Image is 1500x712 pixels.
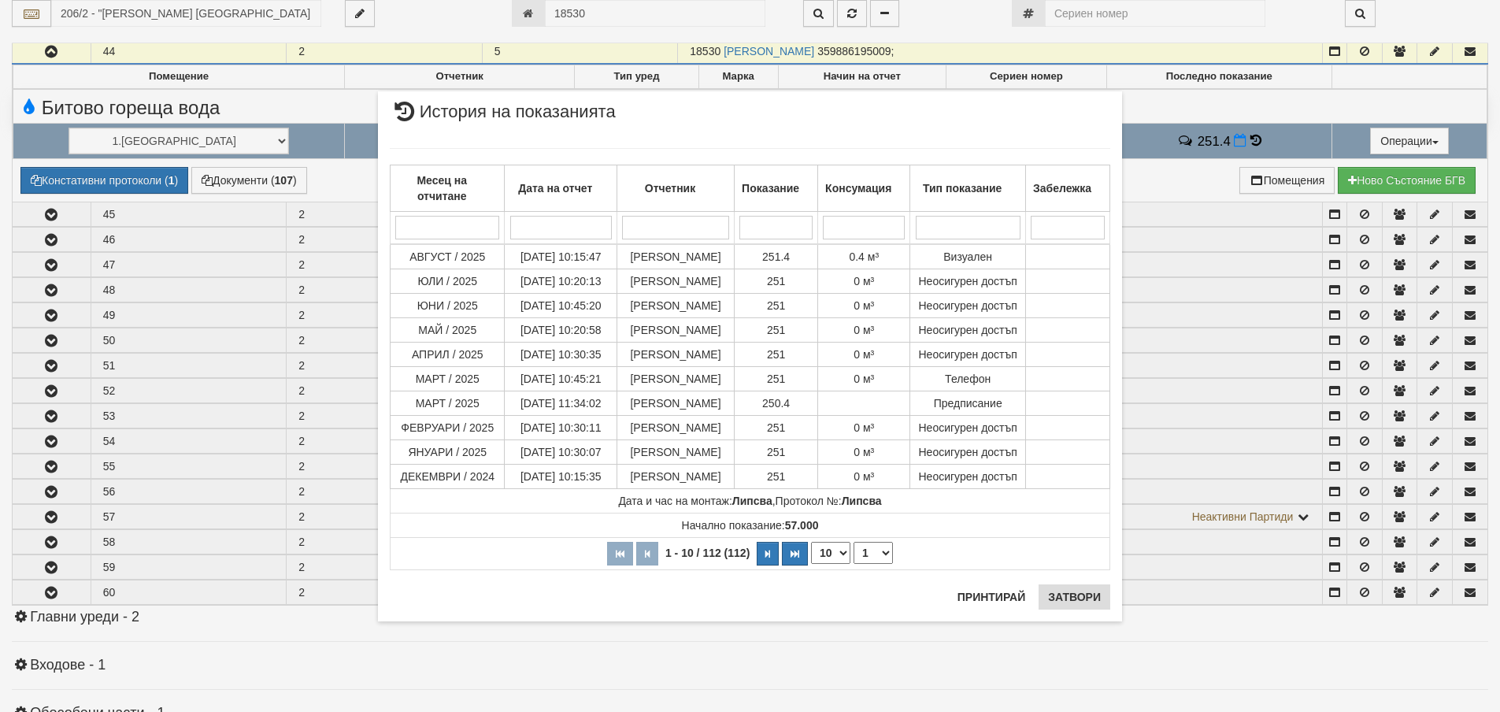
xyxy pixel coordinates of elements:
[505,465,617,489] td: [DATE] 10:15:35
[505,440,617,465] td: [DATE] 10:30:07
[910,416,1026,440] td: Неосигурен достъп
[505,391,617,416] td: [DATE] 11:34:02
[1033,182,1091,195] b: Забележка
[910,318,1026,343] td: Неосигурен достъп
[910,244,1026,269] td: Визуален
[682,519,819,532] span: Начално показание:
[735,165,818,212] th: Показание: No sort applied, activate to apply an ascending sort
[617,269,734,294] td: [PERSON_NAME]
[762,397,790,410] span: 250.4
[391,318,505,343] td: МАЙ / 2025
[505,416,617,440] td: [DATE] 10:30:11
[617,391,734,416] td: [PERSON_NAME]
[910,269,1026,294] td: Неосигурен достъп
[854,446,874,458] span: 0 м³
[854,275,874,287] span: 0 м³
[607,542,633,566] button: Първа страница
[391,269,505,294] td: ЮЛИ / 2025
[825,182,891,195] b: Консумация
[776,495,882,507] span: Протокол №:
[910,343,1026,367] td: Неосигурен достъп
[617,318,734,343] td: [PERSON_NAME]
[910,294,1026,318] td: Неосигурен достъп
[505,294,617,318] td: [DATE] 10:45:20
[636,542,658,566] button: Предишна страница
[849,250,879,263] span: 0.4 м³
[842,495,882,507] strong: Липсва
[390,103,616,132] span: История на показанията
[505,244,617,269] td: [DATE] 10:15:47
[618,495,772,507] span: Дата и час на монтаж:
[854,299,874,312] span: 0 м³
[854,421,874,434] span: 0 м³
[910,391,1026,416] td: Предписание
[767,421,785,434] span: 251
[854,348,874,361] span: 0 м³
[767,470,785,483] span: 251
[854,373,874,385] span: 0 м³
[1025,165,1109,212] th: Забележка: No sort applied, activate to apply an ascending sort
[854,542,893,564] select: Страница номер
[505,165,617,212] th: Дата на отчет: No sort applied, activate to apply an ascending sort
[767,275,785,287] span: 251
[767,373,785,385] span: 251
[617,367,734,391] td: [PERSON_NAME]
[617,343,734,367] td: [PERSON_NAME]
[910,367,1026,391] td: Телефон
[617,440,734,465] td: [PERSON_NAME]
[505,318,617,343] td: [DATE] 10:20:58
[391,416,505,440] td: ФЕВРУАРИ / 2025
[854,324,874,336] span: 0 м³
[811,542,850,564] select: Брой редове на страница
[854,470,874,483] span: 0 м³
[742,182,799,195] b: Показание
[391,440,505,465] td: ЯНУАРИ / 2025
[617,465,734,489] td: [PERSON_NAME]
[767,324,785,336] span: 251
[391,391,505,416] td: МАРТ / 2025
[617,416,734,440] td: [PERSON_NAME]
[910,440,1026,465] td: Неосигурен достъп
[818,165,910,212] th: Консумация: No sort applied, activate to apply an ascending sort
[518,182,592,195] b: Дата на отчет
[767,446,785,458] span: 251
[910,165,1026,212] th: Тип показание: No sort applied, activate to apply an ascending sort
[732,495,772,507] strong: Липсва
[617,294,734,318] td: [PERSON_NAME]
[1039,584,1110,610] button: Затвори
[617,244,734,269] td: [PERSON_NAME]
[391,489,1110,514] td: ,
[391,367,505,391] td: МАРТ / 2025
[505,367,617,391] td: [DATE] 10:45:21
[391,343,505,367] td: АПРИЛ / 2025
[661,547,754,559] span: 1 - 10 / 112 (112)
[910,465,1026,489] td: Неосигурен достъп
[645,182,695,195] b: Отчетник
[762,250,790,263] span: 251.4
[782,542,808,566] button: Последна страница
[767,299,785,312] span: 251
[767,348,785,361] span: 251
[391,294,505,318] td: ЮНИ / 2025
[391,165,505,212] th: Месец на отчитане: No sort applied, activate to apply an ascending sort
[617,165,734,212] th: Отчетник: No sort applied, activate to apply an ascending sort
[948,584,1035,610] button: Принтирай
[391,244,505,269] td: АВГУСТ / 2025
[757,542,779,566] button: Следваща страница
[505,343,617,367] td: [DATE] 10:30:35
[417,174,467,202] b: Месец на отчитане
[391,465,505,489] td: ДЕКЕМВРИ / 2024
[785,519,819,532] strong: 57.000
[923,182,1002,195] b: Тип показание
[505,269,617,294] td: [DATE] 10:20:13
